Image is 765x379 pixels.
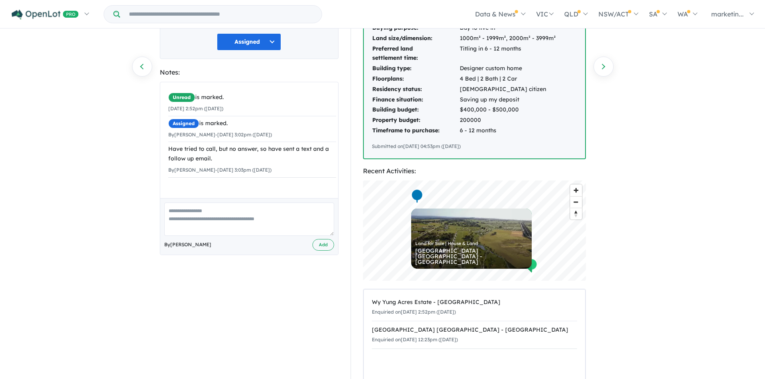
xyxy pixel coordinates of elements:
div: is marked. [168,119,336,128]
div: Map marker [525,258,537,273]
div: Recent Activities: [363,166,586,176]
button: Assigned [217,33,281,51]
div: Have tried to call, but no answer, so have sent a text and a follow up email. [168,144,336,164]
td: Land size/dimension: [372,33,459,44]
small: [DATE] 2:52pm ([DATE]) [168,105,223,111]
td: [DEMOGRAPHIC_DATA] citizen [459,84,556,95]
td: Designer custom home [459,63,556,74]
small: By [PERSON_NAME] - [DATE] 3:02pm ([DATE]) [168,132,272,138]
div: Land for Sale | House & Land [415,241,528,246]
td: Finance situation: [372,95,459,105]
button: Zoom out [570,196,582,208]
small: Enquiried on [DATE] 2:52pm ([DATE]) [372,309,456,315]
a: Land for Sale | House & Land [GEOGRAPHIC_DATA] [GEOGRAPHIC_DATA] - [GEOGRAPHIC_DATA] [411,209,532,269]
button: Reset bearing to north [570,208,582,219]
div: Wy Yung Acres Estate - [GEOGRAPHIC_DATA] [372,298,577,307]
button: Add [312,239,334,251]
small: Enquiried on [DATE] 12:23pm ([DATE]) [372,336,458,343]
img: Openlot PRO Logo White [12,10,79,20]
td: Building budget: [372,105,459,115]
button: Zoom in [570,184,582,196]
td: Preferred land settlement time: [372,44,459,64]
td: Residency status: [372,84,459,95]
a: Wy Yung Acres Estate - [GEOGRAPHIC_DATA]Enquiried on[DATE] 2:52pm ([DATE]) [372,294,577,321]
td: 200000 [459,115,556,126]
div: Map marker [411,188,423,203]
td: 1000m² - 1999m², 2000m² - 3999m² [459,33,556,44]
span: Assigned [168,119,199,128]
a: [GEOGRAPHIC_DATA] [GEOGRAPHIC_DATA] - [GEOGRAPHIC_DATA]Enquiried on[DATE] 12:23pm ([DATE]) [372,321,577,349]
input: Try estate name, suburb, builder or developer [122,6,320,23]
div: is marked. [168,93,336,102]
span: Zoom out [570,197,582,208]
span: marketin... [711,10,744,18]
span: Unread [168,93,195,102]
td: Titling in 6 - 12 months [459,44,556,64]
span: By [PERSON_NAME] [164,241,211,249]
td: Timeframe to purchase: [372,126,459,136]
td: 4 Bed | 2 Bath | 2 Car [459,74,556,84]
td: Floorplans: [372,74,459,84]
td: 6 - 12 months [459,126,556,136]
td: Saving up my deposit [459,95,556,105]
div: Notes: [160,67,339,78]
td: Building type: [372,63,459,74]
div: [GEOGRAPHIC_DATA] [GEOGRAPHIC_DATA] - [GEOGRAPHIC_DATA] [372,325,577,335]
td: Property budget: [372,115,459,126]
canvas: Map [363,180,586,281]
small: By [PERSON_NAME] - [DATE] 3:03pm ([DATE]) [168,167,271,173]
div: Submitted on [DATE] 04:53pm ([DATE]) [372,142,577,150]
td: $400,000 - $500,000 [459,105,556,115]
div: [GEOGRAPHIC_DATA] [GEOGRAPHIC_DATA] - [GEOGRAPHIC_DATA] [415,248,528,265]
